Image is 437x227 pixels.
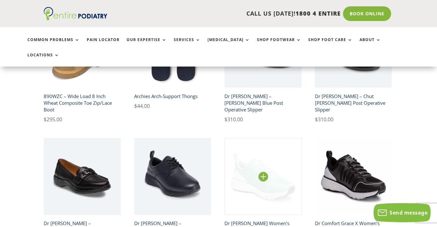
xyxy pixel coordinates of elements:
[174,38,200,51] a: Services
[123,10,341,18] p: CALL US [DATE]!
[44,11,121,124] a: 890WZC wide load safety boot composite toe wheat890WZC – Wide Load 8 Inch Wheat Composite Toe Zip...
[134,90,211,102] h2: Archies Arch-Support Thongs
[315,138,392,215] img: Dr Comfort Grace X Women's Athletic Shoe Black
[44,7,107,20] img: logo (1)
[224,90,302,115] h2: Dr [PERSON_NAME] – [PERSON_NAME] Blue Post Operative Slipper
[44,90,121,115] h2: 890WZC – Wide Load 8 Inch Wheat Composite Toe Zip/Lace Boot
[134,103,137,110] span: $
[208,38,250,51] a: [MEDICAL_DATA]
[315,116,333,123] bdi: 310.00
[134,138,211,215] img: ruth dr comfort black womens casual shoe entire podiatry
[44,138,121,215] img: mallory dr comfort black womens dress shoe entire podiatry
[374,203,431,222] button: Send message
[343,6,391,21] a: Book Online
[44,15,107,22] a: Entire Podiatry
[27,38,80,51] a: Common Problems
[134,103,150,110] bdi: 44.00
[295,10,341,17] span: 1800 4 ENTIRE
[44,116,62,123] bdi: 295.00
[390,209,427,216] span: Send message
[224,116,243,123] bdi: 310.00
[224,138,302,215] img: Dr Comfort Grace Women's Athletic Shoe Seafoam Green
[315,11,392,124] a: chut dr comfort gary black mens slipperDr [PERSON_NAME] – Chut [PERSON_NAME] Post Operative Slipp...
[224,11,302,124] a: chut dr comfort franki blue slipperDr [PERSON_NAME] – [PERSON_NAME] Blue Post Operative Slipper $...
[257,38,301,51] a: Shop Footwear
[127,38,167,51] a: Our Expertise
[44,116,47,123] span: $
[224,116,227,123] span: $
[315,90,392,115] h2: Dr [PERSON_NAME] – Chut [PERSON_NAME] Post Operative Slipper
[27,53,59,67] a: Locations
[308,38,353,51] a: Shop Foot Care
[360,38,381,51] a: About
[315,116,318,123] span: $
[87,38,120,51] a: Pain Locator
